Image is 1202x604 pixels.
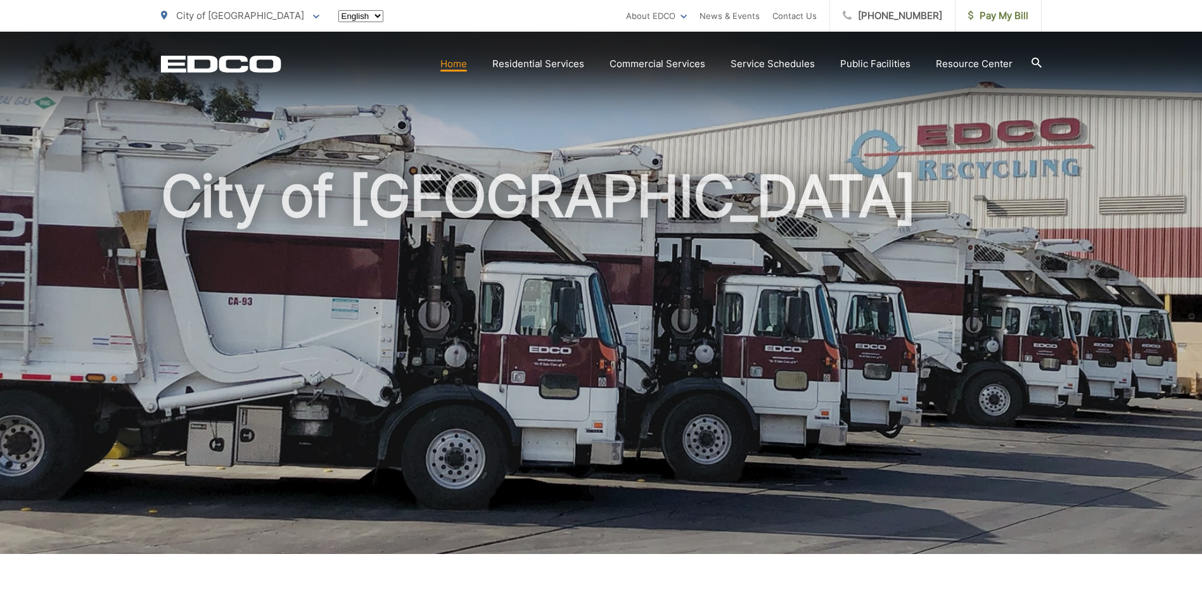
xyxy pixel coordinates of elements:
a: Public Facilities [840,56,911,72]
a: Contact Us [772,8,817,23]
a: Residential Services [492,56,584,72]
a: Home [440,56,467,72]
span: Pay My Bill [968,8,1028,23]
a: EDCD logo. Return to the homepage. [161,55,281,73]
a: Resource Center [936,56,1013,72]
a: News & Events [700,8,760,23]
a: Commercial Services [610,56,705,72]
h1: City of [GEOGRAPHIC_DATA] [161,165,1042,565]
select: Select a language [338,10,383,22]
a: About EDCO [626,8,687,23]
a: Service Schedules [731,56,815,72]
span: City of [GEOGRAPHIC_DATA] [176,9,304,22]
